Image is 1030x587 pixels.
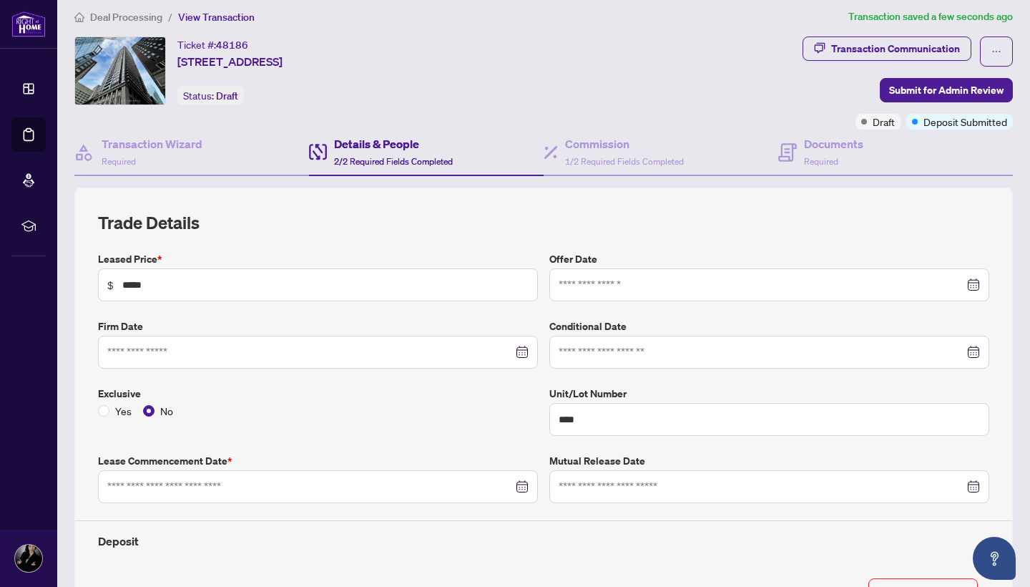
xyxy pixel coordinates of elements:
h4: Details & People [334,135,453,152]
h4: Documents [804,135,863,152]
span: Draft [216,89,238,102]
label: Unit/Lot Number [549,386,989,402]
span: 2/2 Required Fields Completed [334,156,453,167]
span: ellipsis [991,47,1001,57]
label: Firm Date [98,319,538,334]
div: Transaction Communication [831,37,960,60]
span: Required [804,156,838,167]
span: No [154,403,179,419]
img: logo [11,11,46,37]
button: Transaction Communication [803,37,971,61]
span: Deposit Submitted [923,114,1007,130]
label: Exclusive [98,386,538,402]
div: Status: [177,86,244,105]
h4: Commission [565,135,684,152]
label: Leased Price [98,251,538,267]
span: Required [102,156,136,167]
div: Ticket #: [177,37,248,53]
h4: Transaction Wizard [102,135,202,152]
span: Yes [109,403,137,419]
img: Profile Icon [15,545,42,572]
article: Transaction saved a few seconds ago [848,9,1013,25]
span: 48186 [216,39,248,52]
span: Deal Processing [90,11,162,24]
span: View Transaction [178,11,255,24]
span: Submit for Admin Review [889,79,1004,102]
label: Conditional Date [549,319,989,334]
img: IMG-C12266093_1.jpg [75,37,165,105]
span: Draft [873,114,895,130]
button: Open asap [973,537,1016,580]
h4: Deposit [98,533,989,550]
li: / [168,9,172,25]
button: Submit for Admin Review [880,78,1013,102]
label: Mutual Release Date [549,453,989,469]
span: 1/2 Required Fields Completed [565,156,684,167]
span: [STREET_ADDRESS] [177,53,283,70]
label: Offer Date [549,251,989,267]
label: Lease Commencement Date [98,453,538,469]
span: home [74,12,84,22]
span: $ [107,277,114,293]
h2: Trade Details [98,211,989,234]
